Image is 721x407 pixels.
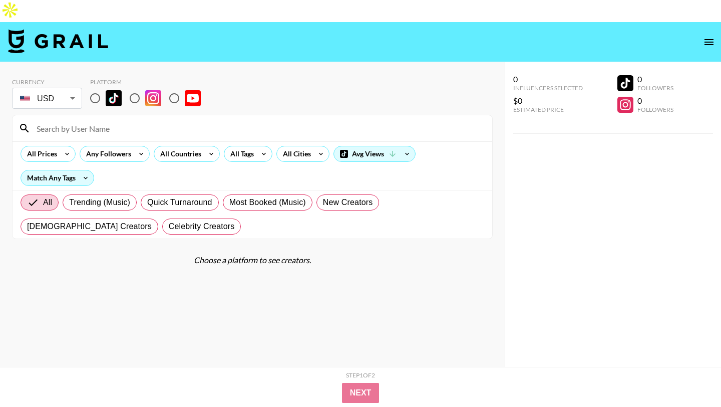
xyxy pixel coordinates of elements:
span: New Creators [323,196,373,209]
div: All Tags [224,146,256,161]
span: Trending (Music) [69,196,130,209]
div: All Countries [154,146,203,161]
div: Currency [12,78,82,86]
img: Instagram [145,90,161,106]
div: Avg Views [334,146,415,161]
div: All Cities [277,146,313,161]
div: Any Followers [80,146,133,161]
span: Quick Turnaround [147,196,212,209]
div: All Prices [21,146,59,161]
button: Next [342,383,380,403]
div: USD [14,90,80,107]
img: YouTube [185,90,201,106]
div: $0 [513,96,583,106]
div: Followers [637,84,673,92]
div: Followers [637,106,673,113]
iframe: Drift Widget Chat Controller [671,357,709,395]
div: Choose a platform to see creators. [12,255,493,265]
div: 0 [637,96,673,106]
span: [DEMOGRAPHIC_DATA] Creators [27,221,152,233]
span: All [43,196,52,209]
span: Celebrity Creators [169,221,235,233]
button: open drawer [699,32,719,52]
div: 0 [513,74,583,84]
div: Step 1 of 2 [346,371,375,379]
img: TikTok [106,90,122,106]
div: Estimated Price [513,106,583,113]
div: Match Any Tags [21,170,94,185]
div: 0 [637,74,673,84]
div: Influencers Selected [513,84,583,92]
img: Grail Talent [8,29,108,53]
span: Most Booked (Music) [229,196,306,209]
div: Platform [90,78,209,86]
input: Search by User Name [31,120,486,136]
